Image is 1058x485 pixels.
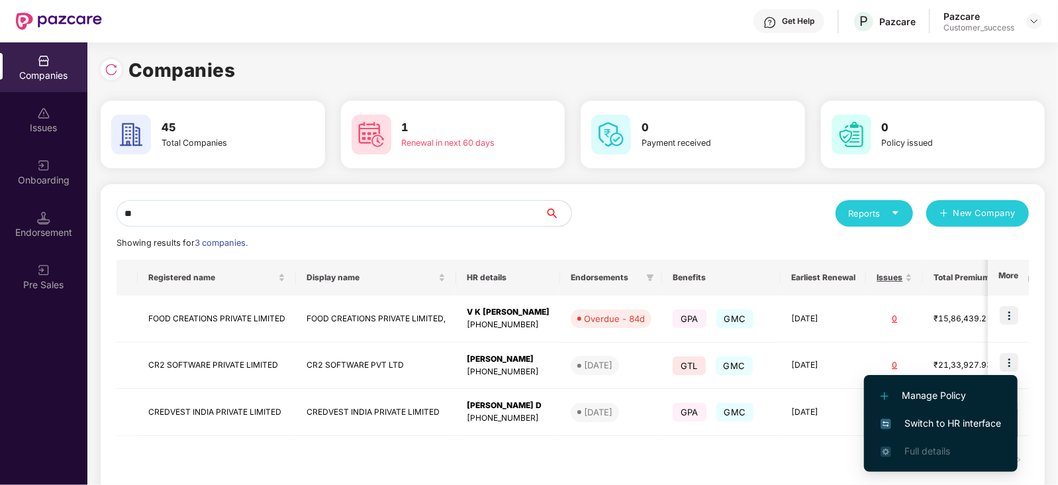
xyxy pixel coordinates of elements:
[934,272,990,283] span: Total Premium
[148,272,275,283] span: Registered name
[162,136,275,150] div: Total Companies
[402,136,516,150] div: Renewal in next 60 days
[467,319,550,331] div: [PHONE_NUMBER]
[781,260,866,296] th: Earliest Renewal
[877,272,902,283] span: Issues
[673,403,706,421] span: GPA
[117,238,248,248] span: Showing results for
[781,296,866,343] td: [DATE]
[646,274,654,282] span: filter
[591,115,631,154] img: svg+xml;base64,PHN2ZyB4bWxucz0iaHR0cDovL3d3dy53My5vcmcvMjAwMC9zdmciIHdpZHRoPSI2MCIgaGVpZ2h0PSI2MC...
[881,416,1001,431] span: Switch to HR interface
[296,260,456,296] th: Display name
[881,419,891,429] img: svg+xml;base64,PHN2ZyB4bWxucz0iaHR0cDovL3d3dy53My5vcmcvMjAwMC9zdmciIHdpZHRoPSIxNiIgaGVpZ2h0PSIxNi...
[882,119,996,136] h3: 0
[138,296,296,343] td: FOOD CREATIONS PRIVATE LIMITED
[891,209,900,217] span: caret-down
[456,260,560,296] th: HR details
[849,207,900,220] div: Reports
[296,389,456,436] td: CREDVEST INDIA PRIVATE LIMITED
[402,119,516,136] h3: 1
[37,159,50,172] img: svg+xml;base64,PHN2ZyB3aWR0aD0iMjAiIGhlaWdodD0iMjAiIHZpZXdCb3g9IjAgMCAyMCAyMCIgZmlsbD0ibm9uZSIgeG...
[162,119,275,136] h3: 45
[1008,449,1029,470] button: right
[1014,456,1022,464] span: right
[544,200,572,227] button: search
[988,260,1029,296] th: More
[953,207,1016,220] span: New Company
[662,260,781,296] th: Benefits
[716,403,754,421] span: GMC
[352,115,391,154] img: svg+xml;base64,PHN2ZyB4bWxucz0iaHR0cDovL3d3dy53My5vcmcvMjAwMC9zdmciIHdpZHRoPSI2MCIgaGVpZ2h0PSI2MC...
[138,389,296,436] td: CREDVEST INDIA PRIVATE LIMITED
[881,392,889,400] img: svg+xml;base64,PHN2ZyB4bWxucz0iaHR0cDovL3d3dy53My5vcmcvMjAwMC9zdmciIHdpZHRoPSIxMi4yMDEiIGhlaWdodD...
[904,445,950,457] span: Full details
[673,356,706,375] span: GTL
[1029,16,1039,27] img: svg+xml;base64,PHN2ZyBpZD0iRHJvcGRvd24tMzJ4MzIiIHhtbG5zPSJodHRwOi8vd3d3LnczLm9yZy8yMDAwL3N2ZyIgd2...
[716,309,754,328] span: GMC
[296,296,456,343] td: FOOD CREATIONS PRIVATE LIMITED,
[37,54,50,68] img: svg+xml;base64,PHN2ZyBpZD0iQ29tcGFuaWVzIiB4bWxucz0iaHR0cDovL3d3dy53My5vcmcvMjAwMC9zdmciIHdpZHRoPS...
[881,447,891,457] img: svg+xml;base64,PHN2ZyB4bWxucz0iaHR0cDovL3d3dy53My5vcmcvMjAwMC9zdmciIHdpZHRoPSIxNi4zNjMiIGhlaWdodD...
[128,56,236,85] h1: Companies
[943,23,1014,33] div: Customer_success
[584,312,645,325] div: Overdue - 84d
[763,16,777,29] img: svg+xml;base64,PHN2ZyBpZD0iSGVscC0zMngzMiIgeG1sbnM9Imh0dHA6Ly93d3cudzMub3JnLzIwMDAvc3ZnIiB3aWR0aD...
[544,208,571,219] span: search
[467,306,550,319] div: V K [PERSON_NAME]
[926,200,1029,227] button: plusNew Company
[943,10,1014,23] div: Pazcare
[879,15,916,28] div: Pazcare
[882,136,996,150] div: Policy issued
[859,13,868,29] span: P
[673,309,706,328] span: GPA
[467,366,550,378] div: [PHONE_NUMBER]
[832,115,871,154] img: svg+xml;base64,PHN2ZyB4bWxucz0iaHR0cDovL3d3dy53My5vcmcvMjAwMC9zdmciIHdpZHRoPSI2MCIgaGVpZ2h0PSI2MC...
[138,343,296,390] td: CR2 SOFTWARE PRIVATE LIMITED
[138,260,296,296] th: Registered name
[37,211,50,225] img: svg+xml;base64,PHN2ZyB3aWR0aD0iMTQuNSIgaGVpZ2h0PSIxNC41IiB2aWV3Qm94PSIwIDAgMTYgMTYiIGZpbGw9Im5vbm...
[1008,449,1029,470] li: Next Page
[877,313,912,325] div: 0
[467,400,550,412] div: [PERSON_NAME] D
[571,272,641,283] span: Endorsements
[1000,306,1018,325] img: icon
[307,272,436,283] span: Display name
[105,63,118,76] img: svg+xml;base64,PHN2ZyBpZD0iUmVsb2FkLTMyeDMyIiB4bWxucz0iaHR0cDovL3d3dy53My5vcmcvMjAwMC9zdmciIHdpZH...
[934,359,1000,372] div: ₹21,33,927.93
[37,264,50,277] img: svg+xml;base64,PHN2ZyB3aWR0aD0iMjAiIGhlaWdodD0iMjAiIHZpZXdCb3g9IjAgMCAyMCAyMCIgZmlsbD0ibm9uZSIgeG...
[644,270,657,286] span: filter
[939,209,948,219] span: plus
[467,412,550,425] div: [PHONE_NUMBER]
[781,389,866,436] td: [DATE]
[881,388,1001,403] span: Manage Policy
[584,405,612,419] div: [DATE]
[37,107,50,120] img: svg+xml;base64,PHN2ZyBpZD0iSXNzdWVzX2Rpc2FibGVkIiB4bWxucz0iaHR0cDovL3d3dy53My5vcmcvMjAwMC9zdmciIH...
[1000,353,1018,372] img: icon
[923,260,1010,296] th: Total Premium
[642,136,755,150] div: Payment received
[584,358,612,372] div: [DATE]
[467,353,550,366] div: [PERSON_NAME]
[296,343,456,390] td: CR2 SOFTWARE PVT LTD
[195,238,248,248] span: 3 companies.
[642,119,755,136] h3: 0
[781,343,866,390] td: [DATE]
[16,13,102,30] img: New Pazcare Logo
[782,16,814,27] div: Get Help
[866,260,923,296] th: Issues
[111,115,151,154] img: svg+xml;base64,PHN2ZyB4bWxucz0iaHR0cDovL3d3dy53My5vcmcvMjAwMC9zdmciIHdpZHRoPSI2MCIgaGVpZ2h0PSI2MC...
[877,359,912,372] div: 0
[934,313,1000,325] div: ₹15,86,439.2
[716,356,753,375] span: GMC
